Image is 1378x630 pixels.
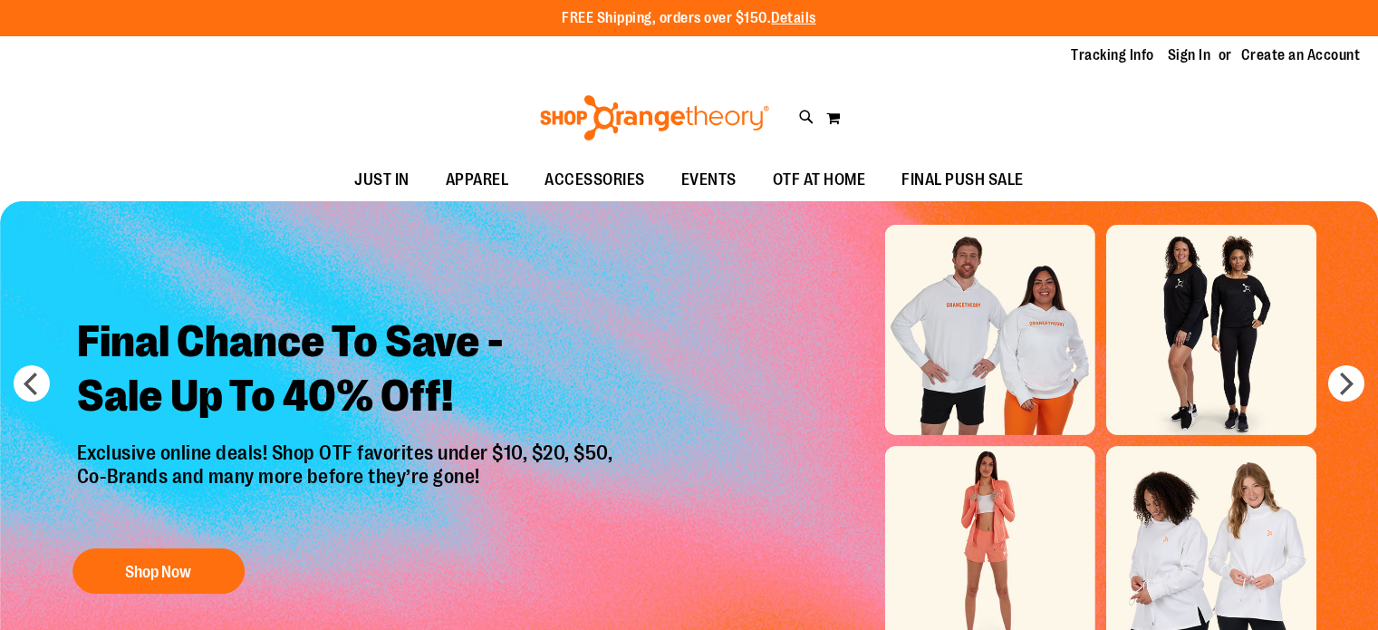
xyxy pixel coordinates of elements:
[336,160,428,201] a: JUST IN
[883,160,1042,201] a: FINAL PUSH SALE
[901,160,1024,200] span: FINAL PUSH SALE
[544,160,645,200] span: ACCESSORIES
[446,160,509,200] span: APPAREL
[1241,45,1361,65] a: Create an Account
[428,160,527,201] a: APPAREL
[354,160,410,200] span: JUST IN
[681,160,737,200] span: EVENTS
[72,548,245,594] button: Shop Now
[771,10,816,26] a: Details
[1328,365,1364,402] button: next
[1168,45,1211,65] a: Sign In
[663,160,755,201] a: EVENTS
[562,8,816,29] p: FREE Shipping, orders over $150.
[63,441,631,530] p: Exclusive online deals! Shop OTF favorites under $10, $20, $50, Co-Brands and many more before th...
[526,160,663,201] a: ACCESSORIES
[63,301,631,441] h2: Final Chance To Save - Sale Up To 40% Off!
[755,160,884,201] a: OTF AT HOME
[1071,45,1154,65] a: Tracking Info
[537,95,772,141] img: Shop Orangetheory
[14,365,50,402] button: prev
[773,160,866,200] span: OTF AT HOME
